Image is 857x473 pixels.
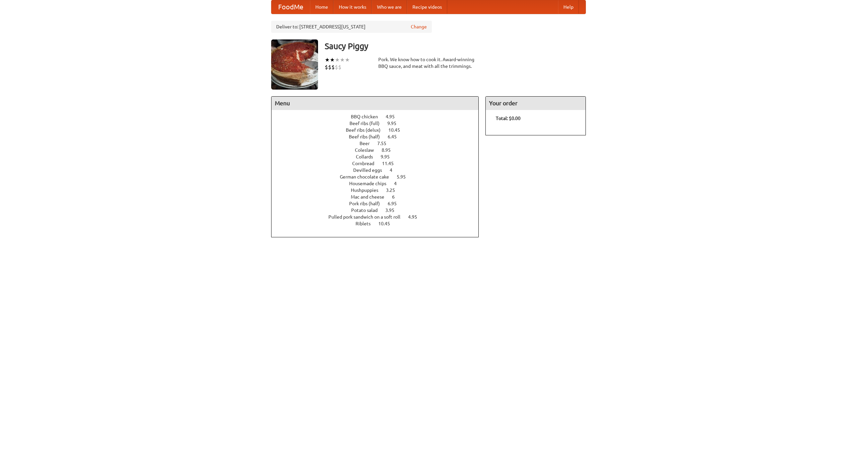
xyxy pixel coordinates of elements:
span: 9.95 [387,121,403,126]
a: Change [411,23,427,30]
span: 3.95 [385,208,401,213]
a: Pork ribs (half) 6.95 [349,201,409,206]
a: Riblets 10.45 [356,221,402,226]
div: Pork. We know how to cook it. Award-winning BBQ sauce, and meat with all the trimmings. [378,56,479,70]
a: Beef ribs (delux) 10.45 [346,127,412,133]
span: 8.95 [382,147,397,153]
li: ★ [345,56,350,64]
span: Housemade chips [349,181,393,186]
a: Devilled eggs 4 [353,167,405,173]
a: Beer 7.55 [360,141,399,146]
span: 4 [394,181,403,186]
a: German chocolate cake 5.95 [340,174,418,180]
span: 4.95 [386,114,401,119]
span: Coleslaw [355,147,381,153]
span: Beef ribs (delux) [346,127,387,133]
li: ★ [330,56,335,64]
li: $ [335,64,338,71]
span: 4 [390,167,399,173]
span: 10.45 [388,127,407,133]
a: Mac and cheese 6 [351,194,407,200]
li: ★ [325,56,330,64]
span: 4.95 [408,214,424,220]
span: Cornbread [352,161,381,166]
a: Collards 9.95 [356,154,402,159]
span: Pork ribs (half) [349,201,387,206]
li: ★ [335,56,340,64]
span: 3.25 [386,188,402,193]
li: ★ [340,56,345,64]
span: Pulled pork sandwich on a soft roll [328,214,407,220]
li: $ [331,64,335,71]
a: Pulled pork sandwich on a soft roll 4.95 [328,214,430,220]
span: Beef ribs (half) [349,134,387,139]
span: 5.95 [397,174,412,180]
span: 7.55 [377,141,393,146]
span: Collards [356,154,380,159]
a: How it works [333,0,372,14]
h4: Menu [271,97,478,110]
span: Riblets [356,221,377,226]
h3: Saucy Piggy [325,39,586,53]
span: 6.95 [388,201,403,206]
a: Recipe videos [407,0,447,14]
span: 10.45 [378,221,397,226]
img: angular.jpg [271,39,318,90]
a: Who we are [372,0,407,14]
span: Mac and cheese [351,194,391,200]
span: Potato salad [351,208,384,213]
span: Hushpuppies [351,188,385,193]
span: German chocolate cake [340,174,396,180]
span: 11.45 [382,161,400,166]
a: Help [558,0,579,14]
span: 6 [392,194,401,200]
span: 9.95 [381,154,396,159]
a: Beef ribs (full) 9.95 [349,121,409,126]
span: Beef ribs (full) [349,121,386,126]
div: Deliver to: [STREET_ADDRESS][US_STATE] [271,21,432,33]
span: 6.45 [388,134,403,139]
a: Potato salad 3.95 [351,208,407,213]
a: Coleslaw 8.95 [355,147,403,153]
li: $ [325,64,328,71]
a: Cornbread 11.45 [352,161,406,166]
li: $ [338,64,341,71]
a: Beef ribs (half) 6.45 [349,134,409,139]
span: Beer [360,141,376,146]
a: Hushpuppies 3.25 [351,188,407,193]
h4: Your order [486,97,586,110]
li: $ [328,64,331,71]
a: FoodMe [271,0,310,14]
a: BBQ chicken 4.95 [351,114,407,119]
span: BBQ chicken [351,114,385,119]
b: Total: $0.00 [496,116,521,121]
a: Housemade chips 4 [349,181,409,186]
a: Home [310,0,333,14]
span: Devilled eggs [353,167,389,173]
